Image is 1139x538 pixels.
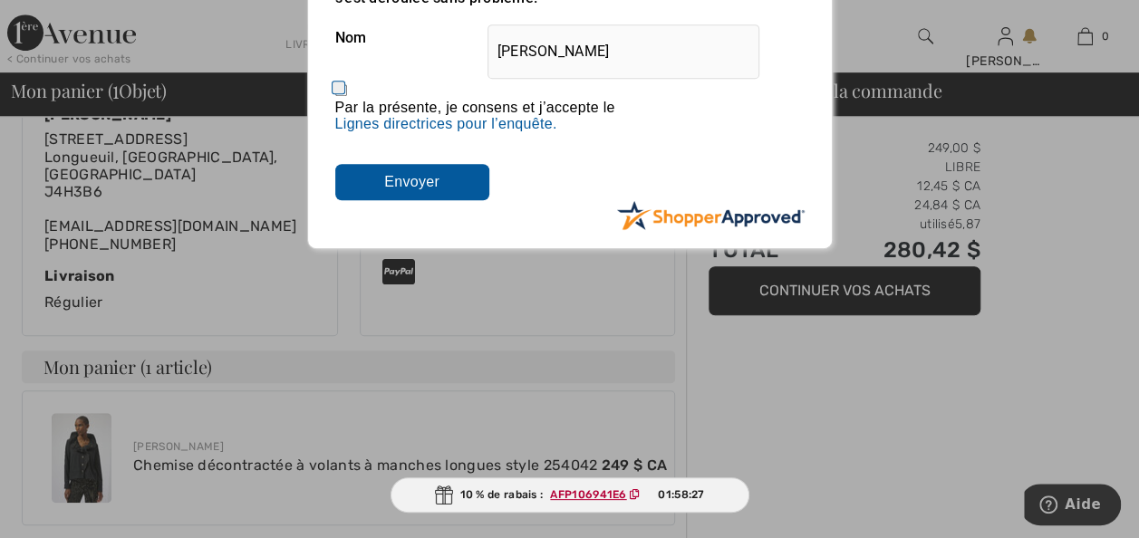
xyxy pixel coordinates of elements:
[434,485,452,504] img: Gift.svg
[41,13,77,29] span: Aide
[335,29,367,46] font: Nom
[335,100,615,115] font: Par la présente, je consens et j’accepte le
[335,116,557,131] a: Lignes directrices pour l’enquête.
[459,486,543,503] font: 10 % de rabais :
[335,164,489,200] input: Envoyer
[658,486,704,503] span: 01:58:27
[550,488,626,501] ins: AFP106941E6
